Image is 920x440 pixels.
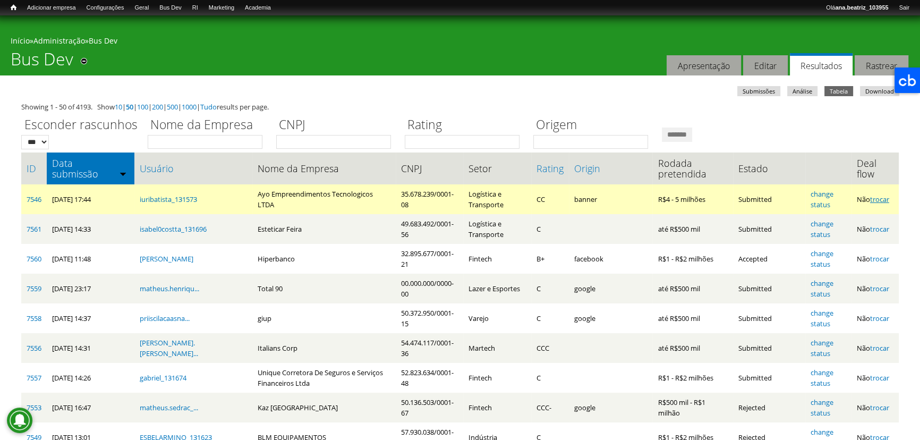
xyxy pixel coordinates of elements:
td: Fintech [463,363,531,393]
td: Não [851,393,899,422]
strong: ana.beatriz_103955 [835,4,888,11]
a: gabriel_131674 [140,373,186,383]
a: 200 [152,102,163,112]
td: Não [851,333,899,363]
td: 49.683.492/0001-56 [396,214,463,244]
th: Setor [463,153,531,184]
td: R$4 - 5 milhões [652,184,732,214]
a: change status [811,308,833,328]
th: Estado [733,153,805,184]
a: Usuário [140,163,247,174]
a: Academia [240,3,276,13]
a: trocar [870,194,889,204]
td: Fintech [463,393,531,422]
td: Submitted [733,214,805,244]
td: C [531,274,569,303]
td: [DATE] 23:17 [47,274,134,303]
td: Não [851,363,899,393]
label: Esconder rascunhos [21,116,141,135]
td: até R$500 mil [652,274,732,303]
td: facebook [569,244,653,274]
td: Submitted [733,184,805,214]
td: [DATE] 16:47 [47,393,134,422]
td: Accepted [733,244,805,274]
a: Oláana.beatriz_103955 [821,3,893,13]
a: trocar [870,403,889,412]
a: Editar [743,55,788,76]
label: CNPJ [276,116,398,135]
td: google [569,303,653,333]
td: R$1 - R$2 milhões [652,244,732,274]
td: R$1 - R$2 milhões [652,363,732,393]
td: Hiperbanco [252,244,396,274]
td: CC [531,184,569,214]
label: Nome da Empresa [148,116,269,135]
td: Submitted [733,363,805,393]
a: Início [11,36,30,46]
td: Fintech [463,244,531,274]
a: Tabela [824,86,853,96]
a: Configurações [81,3,130,13]
td: Italians Corp [252,333,396,363]
a: Submissões [737,86,780,96]
td: google [569,274,653,303]
span: Início [11,4,16,11]
td: Rejected [733,393,805,422]
a: trocar [870,343,889,353]
td: C [531,214,569,244]
td: até R$500 mil [652,214,732,244]
a: Resultados [790,53,853,76]
td: Logística e Transporte [463,214,531,244]
a: Data submissão [52,158,129,179]
a: Tudo [200,102,217,112]
a: 7559 [27,284,41,293]
a: 500 [167,102,178,112]
h1: Bus Dev [11,49,73,75]
a: 7561 [27,224,41,234]
a: 7558 [27,314,41,323]
a: Bus Dev [89,36,117,46]
a: Marketing [203,3,240,13]
td: Varejo [463,303,531,333]
td: [DATE] 14:31 [47,333,134,363]
td: Submitted [733,303,805,333]
a: trocar [870,224,889,234]
a: Geral [129,3,154,13]
td: [DATE] 11:48 [47,244,134,274]
td: R$500 mil - R$1 milhão [652,393,732,422]
td: [DATE] 14:33 [47,214,134,244]
a: 7557 [27,373,41,383]
a: change status [811,338,833,358]
th: CNPJ [396,153,463,184]
td: Não [851,184,899,214]
a: change status [811,368,833,388]
a: matheus.henriqu... [140,284,199,293]
a: Análise [787,86,817,96]
a: [PERSON_NAME] [140,254,193,264]
td: banner [569,184,653,214]
a: 7556 [27,343,41,353]
td: 35.678.239/0001-08 [396,184,463,214]
div: » » [11,36,909,49]
th: Rodada pretendida [652,153,732,184]
td: 54.474.117/0001-36 [396,333,463,363]
div: Showing 1 - 50 of 4193. Show | | | | | | results per page. [21,101,899,112]
a: Origin [574,163,648,174]
a: change status [811,219,833,239]
a: 10 [115,102,122,112]
td: CCC- [531,393,569,422]
a: Sair [893,3,915,13]
td: Total 90 [252,274,396,303]
img: ordem crescente [120,170,126,177]
td: Submitted [733,333,805,363]
td: giup [252,303,396,333]
td: Logística e Transporte [463,184,531,214]
td: C [531,303,569,333]
th: Nome da Empresa [252,153,396,184]
td: até R$500 mil [652,333,732,363]
td: Lazer e Esportes [463,274,531,303]
td: [DATE] 17:44 [47,184,134,214]
a: Início [5,3,22,13]
td: Unique Corretora De Seguros e Serviços Financeiros Ltda [252,363,396,393]
a: priiscilacaasna... [140,314,190,323]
